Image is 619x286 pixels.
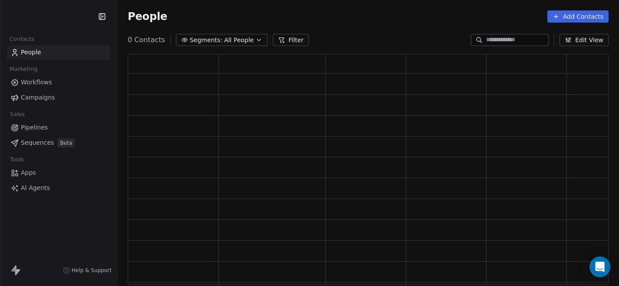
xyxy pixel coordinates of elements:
[6,153,27,166] span: Tools
[128,35,165,45] span: 0 Contacts
[190,36,222,45] span: Segments:
[57,139,75,147] span: Beta
[21,48,41,57] span: People
[559,34,609,46] button: Edit View
[7,136,110,150] a: SequencesBeta
[7,120,110,135] a: Pipelines
[21,168,36,177] span: Apps
[273,34,309,46] button: Filter
[6,108,29,121] span: Sales
[21,93,55,102] span: Campaigns
[63,267,112,274] a: Help & Support
[6,63,41,76] span: Marketing
[224,36,254,45] span: All People
[21,123,48,132] span: Pipelines
[7,75,110,90] a: Workflows
[589,256,610,277] div: Open Intercom Messenger
[21,138,54,147] span: Sequences
[547,10,609,23] button: Add Contacts
[7,90,110,105] a: Campaigns
[21,183,50,193] span: AI Agents
[128,10,167,23] span: People
[7,45,110,60] a: People
[72,267,112,274] span: Help & Support
[7,181,110,195] a: AI Agents
[6,33,38,46] span: Contacts
[7,166,110,180] a: Apps
[21,78,52,87] span: Workflows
